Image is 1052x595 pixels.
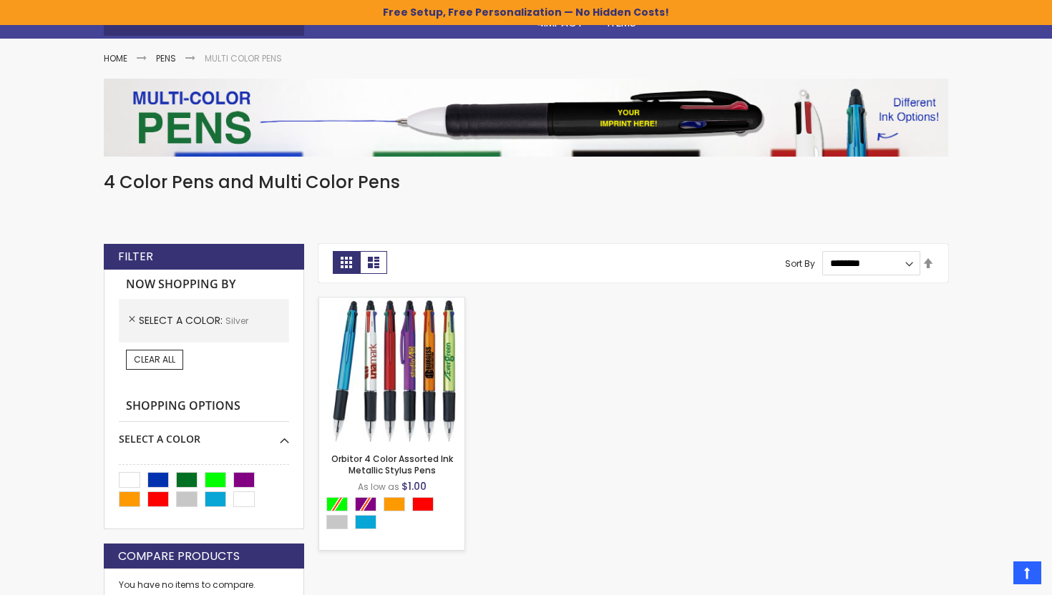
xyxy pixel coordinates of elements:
h1: 4 Color Pens and Multi Color Pens [104,171,948,194]
div: Red [412,497,434,511]
a: Pens [156,52,176,64]
strong: Grid [333,251,360,274]
span: Clear All [134,353,175,365]
div: Orange [384,497,405,511]
strong: Multi Color Pens [205,52,282,64]
div: Turquoise [355,515,376,529]
img: Multi Color Pens [104,79,948,156]
span: $1.00 [401,479,427,493]
span: Silver [225,315,248,327]
img: Orbitor 4 Color Assorted Ink Metallic Stylus Pens [319,297,464,443]
span: As low as [358,481,399,493]
strong: Shopping Options [119,391,289,422]
strong: Now Shopping by [119,270,289,300]
a: Clear All [126,350,183,370]
div: Select A Color [326,497,464,533]
strong: Compare Products [118,549,240,564]
div: Select A Color [119,422,289,446]
label: Sort By [785,257,815,269]
div: Silver [326,515,348,529]
iframe: Google Customer Reviews [934,556,1052,595]
a: Orbitor 4 Color Assorted Ink Metallic Stylus Pens [331,453,453,476]
a: Home [104,52,127,64]
strong: Filter [118,249,153,265]
a: Orbitor 4 Color Assorted Ink Metallic Stylus Pens [319,297,464,309]
span: Select A Color [139,313,225,328]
